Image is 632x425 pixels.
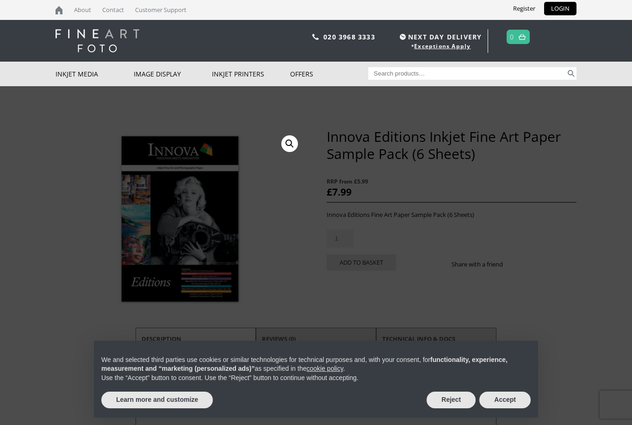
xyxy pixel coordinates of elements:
a: LOGIN [544,2,576,15]
button: Learn more and customize [101,392,213,408]
a: Offers [290,62,368,86]
a: Exceptions Apply [414,42,471,50]
a: Inkjet Media [56,62,134,86]
button: Search [566,67,576,80]
a: cookie policy [307,365,343,372]
button: Reject [427,392,476,408]
a: Register [506,2,542,15]
p: We and selected third parties use cookies or similar technologies for technical purposes and, wit... [101,355,531,374]
img: time.svg [400,34,406,40]
input: Search products… [368,67,566,80]
a: 020 3968 3333 [323,32,375,41]
img: basket.svg [519,34,526,40]
a: Image Display [134,62,212,86]
img: phone.svg [312,34,319,40]
a: 0 [510,30,514,44]
span: NEXT DAY DELIVERY [397,32,482,42]
a: View full-screen image gallery [281,135,298,152]
img: logo-white.svg [56,29,139,52]
strong: functionality, experience, measurement and “marketing (personalized ads)” [101,356,508,373]
p: Use the “Accept” button to consent. Use the “Reject” button to continue without accepting. [101,374,531,383]
a: Inkjet Printers [212,62,290,86]
div: Notice [87,333,545,425]
button: Accept [479,392,531,408]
